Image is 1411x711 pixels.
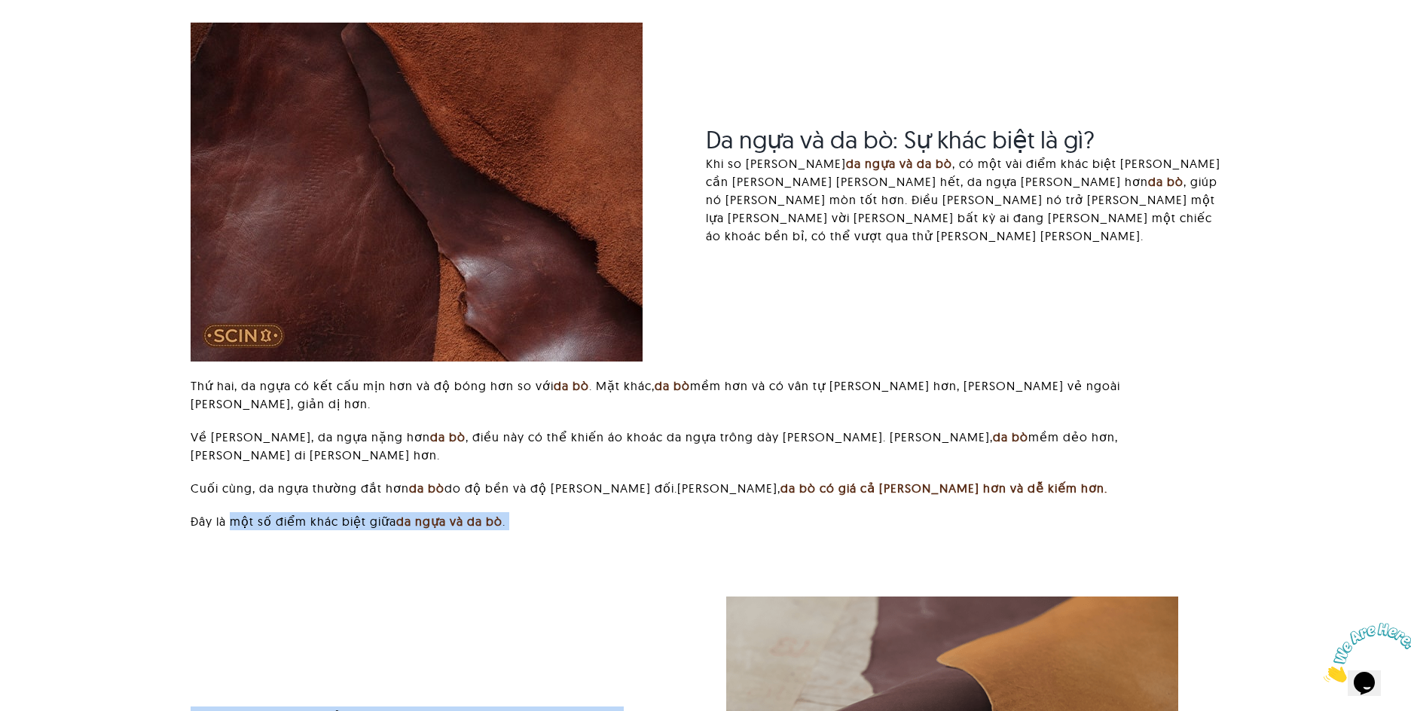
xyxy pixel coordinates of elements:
img: Trò chuyện thu hút sự chú ý [6,6,99,66]
font: . [502,514,505,529]
font: , điều này có thể khiến áo khoác da ngựa trông dày [PERSON_NAME]. [PERSON_NAME], [466,429,993,444]
a: da bò [554,378,589,393]
font: do độ bền và độ [PERSON_NAME] đối. [444,481,677,496]
a: da bò [430,429,466,444]
font: Cuối cùng, da ngựa thường đắt hơn [191,481,409,496]
iframe: tiện ích trò chuyện [1318,617,1411,688]
font: Về [PERSON_NAME], da ngựa nặng hơn [191,429,430,444]
font: , giúp nó [PERSON_NAME] mòn tốt hơn. Điều [PERSON_NAME] nó trở [PERSON_NAME] một lựa [PERSON_NAME... [706,174,1217,243]
a: da bò [1148,174,1183,189]
font: , có một vài điểm khác biệt [PERSON_NAME] cần [PERSON_NAME] [PERSON_NAME] hết, da ngựa [PERSON_NA... [706,156,1220,189]
font: Thứ hai, da ngựa có kết cấu mịn hơn và độ bóng hơn so với [191,378,554,393]
a: da ngựa và da bò [846,156,952,171]
a: da bò [409,481,444,496]
a: da bò [655,378,690,393]
font: . Mặt khác, [589,378,655,393]
a: da bò [993,429,1028,444]
font: [PERSON_NAME], [677,481,780,496]
a: da bò có giá cả [PERSON_NAME] hơn và dễ kiếm hơn. [780,481,1107,496]
a: da ngựa và da bò [396,514,502,529]
font: Da ngựa và da bò: Sự khác biệt là gì? [706,124,1095,154]
font: Đây là một số điểm khác biệt giữa [191,514,396,529]
img: Sự khác biệt giữa da ngựa và da bò [191,23,643,362]
font: Khi so [PERSON_NAME] [706,156,846,171]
